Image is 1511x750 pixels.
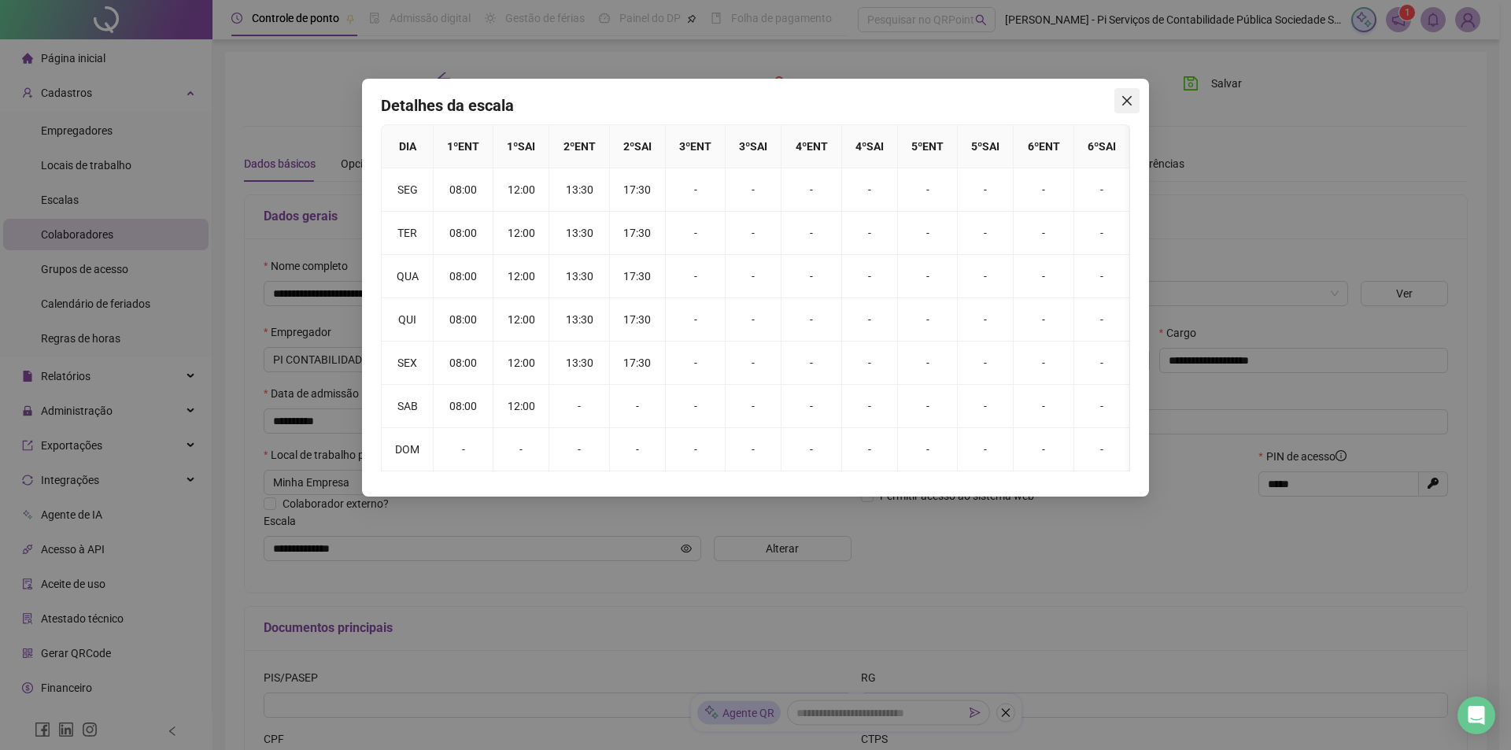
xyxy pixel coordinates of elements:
td: - [1074,255,1130,298]
td: - [726,168,781,212]
td: - [726,212,781,255]
td: 17:30 [610,298,666,342]
td: DOM [382,428,434,471]
td: - [842,168,898,212]
td: - [666,428,726,471]
span: ENT [574,140,596,153]
td: 13:30 [549,168,609,212]
span: DIA [399,140,416,153]
td: - [610,385,666,428]
th: 3 º [726,125,781,168]
td: - [549,428,609,471]
td: - [1014,385,1073,428]
td: - [726,385,781,428]
td: - [842,255,898,298]
td: - [1014,212,1073,255]
td: - [842,342,898,385]
td: - [958,298,1014,342]
td: 12:00 [493,212,549,255]
td: - [958,428,1014,471]
td: - [434,428,493,471]
td: - [1074,428,1130,471]
td: - [726,255,781,298]
th: 3 º [666,125,726,168]
td: - [1014,342,1073,385]
td: - [666,342,726,385]
td: 12:00 [493,255,549,298]
td: QUA [382,255,434,298]
td: - [1074,342,1130,385]
td: - [898,212,958,255]
td: 17:30 [610,212,666,255]
td: - [726,298,781,342]
th: 5 º [958,125,1014,168]
button: Close [1114,88,1140,113]
td: - [842,212,898,255]
td: SAB [382,385,434,428]
td: 17:30 [610,168,666,212]
td: - [666,255,726,298]
span: ENT [1039,140,1060,153]
td: SEG [382,168,434,212]
td: - [493,428,549,471]
td: - [898,428,958,471]
td: 08:00 [434,385,493,428]
td: - [898,342,958,385]
td: 17:30 [610,342,666,385]
td: - [666,212,726,255]
td: - [898,168,958,212]
td: SEX [382,342,434,385]
td: - [549,385,609,428]
td: - [781,385,841,428]
span: close [1121,94,1133,107]
td: - [958,342,1014,385]
td: - [726,428,781,471]
td: - [781,342,841,385]
th: 6 º [1074,125,1130,168]
td: 12:00 [493,342,549,385]
td: - [842,385,898,428]
td: TER [382,212,434,255]
span: SAI [634,140,652,153]
div: Open Intercom Messenger [1457,696,1495,734]
span: ENT [458,140,479,153]
td: QUI [382,298,434,342]
td: - [958,212,1014,255]
td: 12:00 [493,168,549,212]
td: - [781,168,841,212]
td: - [781,255,841,298]
td: - [666,298,726,342]
td: - [1074,168,1130,212]
td: - [842,428,898,471]
td: - [1014,255,1073,298]
span: ENT [807,140,828,153]
td: - [1074,298,1130,342]
td: - [898,385,958,428]
td: - [1014,428,1073,471]
td: - [666,168,726,212]
td: 17:30 [610,255,666,298]
td: - [958,168,1014,212]
td: 08:00 [434,168,493,212]
th: 1 º [493,125,549,168]
th: 1 º [434,125,493,168]
td: 13:30 [549,212,609,255]
th: 4 º [842,125,898,168]
span: SAI [750,140,767,153]
td: 12:00 [493,298,549,342]
span: SAI [866,140,884,153]
span: ENT [922,140,944,153]
td: 08:00 [434,342,493,385]
th: 6 º [1014,125,1073,168]
td: - [1074,385,1130,428]
td: - [898,298,958,342]
td: - [1074,212,1130,255]
td: - [1014,168,1073,212]
td: 08:00 [434,255,493,298]
th: 5 º [898,125,958,168]
td: 12:00 [493,385,549,428]
td: 08:00 [434,298,493,342]
td: - [898,255,958,298]
td: 08:00 [434,212,493,255]
td: - [958,255,1014,298]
